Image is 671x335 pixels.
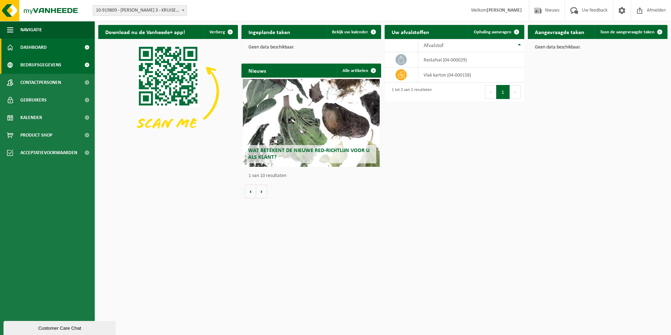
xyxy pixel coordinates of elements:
[20,109,42,126] span: Kalender
[496,85,510,99] button: 1
[248,148,370,160] span: Wat betekent de nieuwe RED-richtlijn voor u als klant?
[418,67,524,83] td: vlak karton (04-000158)
[487,8,522,13] strong: [PERSON_NAME]
[20,126,52,144] span: Product Shop
[20,39,47,56] span: Dashboard
[4,320,117,335] iframe: chat widget
[20,21,42,39] span: Navigatie
[248,45,374,50] p: Geen data beschikbaar.
[243,79,380,167] a: Wat betekent de nieuwe RED-richtlijn voor u als klant?
[245,184,256,198] button: Vorige
[485,85,496,99] button: Previous
[20,91,47,109] span: Gebruikers
[93,6,187,15] span: 10-919809 - DEMATRA PRYK 3 - KRUISEM
[337,64,380,78] a: Alle artikelen
[210,30,225,34] span: Verberg
[594,25,667,39] a: Toon de aangevraagde taken
[204,25,237,39] button: Verberg
[332,30,368,34] span: Bekijk uw kalender
[20,144,77,162] span: Acceptatievoorwaarden
[535,45,660,50] p: Geen data beschikbaar.
[424,43,444,48] span: Afvalstof
[98,39,238,144] img: Download de VHEPlus App
[241,25,297,39] h2: Ingeplande taken
[241,64,273,77] h2: Nieuws
[20,74,61,91] span: Contactpersonen
[20,56,61,74] span: Bedrijfsgegevens
[98,25,192,39] h2: Download nu de Vanheede+ app!
[256,184,267,198] button: Volgende
[600,30,655,34] span: Toon de aangevraagde taken
[468,25,524,39] a: Ophaling aanvragen
[326,25,380,39] a: Bekijk uw kalender
[528,25,591,39] h2: Aangevraagde taken
[418,52,524,67] td: restafval (04-000029)
[474,30,511,34] span: Ophaling aanvragen
[510,85,521,99] button: Next
[388,84,432,100] div: 1 tot 2 van 2 resultaten
[248,173,378,178] p: 1 van 10 resultaten
[93,5,187,16] span: 10-919809 - DEMATRA PRYK 3 - KRUISEM
[385,25,436,39] h2: Uw afvalstoffen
